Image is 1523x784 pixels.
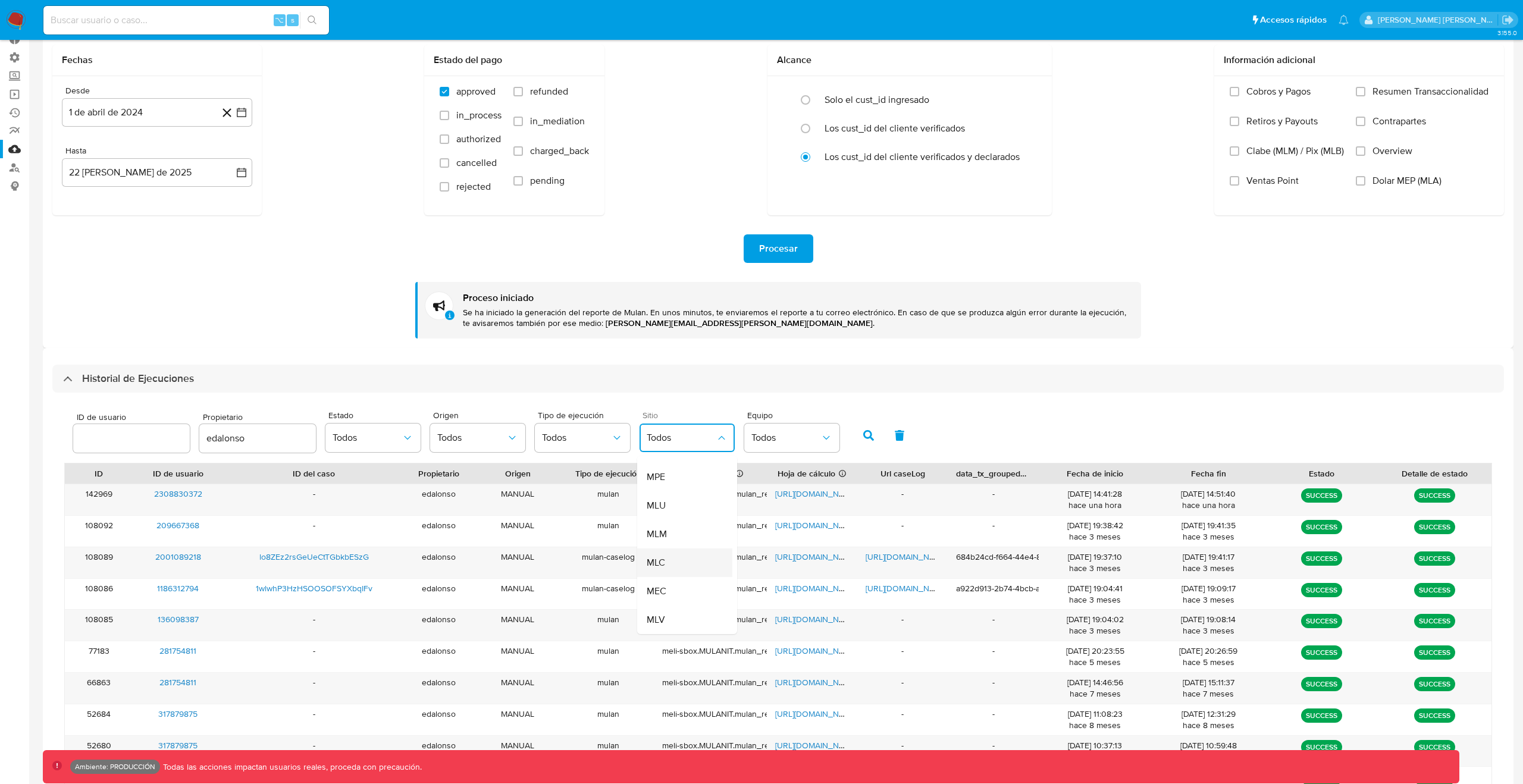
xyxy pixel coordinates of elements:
[1260,14,1327,26] span: Accesos rápidos
[75,764,155,769] p: Ambiente: PRODUCCIÓN
[1497,28,1517,37] span: 3.155.0
[43,12,329,28] input: Buscar usuario o caso...
[275,14,284,26] span: ⌥
[291,14,294,26] span: s
[160,761,422,773] p: Todas las acciones impactan usuarios reales, proceda con precaución.
[300,12,324,29] button: search-icon
[1378,14,1498,26] p: edwin.alonso@mercadolibre.com.co
[1339,15,1349,25] a: Notificaciones
[1502,14,1514,26] a: Salir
